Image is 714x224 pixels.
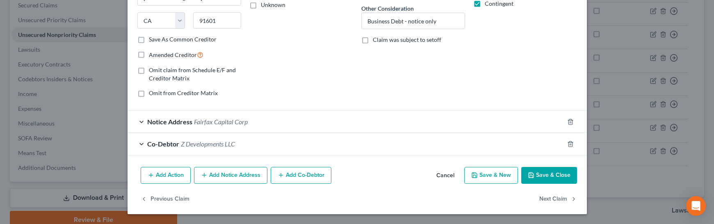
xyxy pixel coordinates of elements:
button: Add Action [141,167,191,184]
input: Enter zip... [193,12,241,29]
button: Save & New [464,167,518,184]
span: Notice Address [147,118,192,126]
span: Co-Debtor [147,140,179,148]
label: Save As Common Creditor [149,35,217,43]
button: Previous Claim [141,190,189,208]
button: Add Co-Debtor [271,167,331,184]
button: Cancel [430,168,461,184]
span: Claim was subject to setoff [373,36,441,43]
button: Add Notice Address [194,167,267,184]
span: Z Developments LLC [181,140,235,148]
div: Open Intercom Messenger [686,196,706,216]
span: Fairfax Capital Corp [194,118,248,126]
button: Next Claim [539,190,577,208]
span: Omit claim from Schedule E/F and Creditor Matrix [149,66,236,82]
label: Other Consideration [361,4,414,13]
button: Save & Close [521,167,577,184]
span: Omit from Creditor Matrix [149,89,218,96]
span: Amended Creditor [149,51,197,58]
input: Specify... [362,13,465,29]
label: Unknown [261,1,285,9]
